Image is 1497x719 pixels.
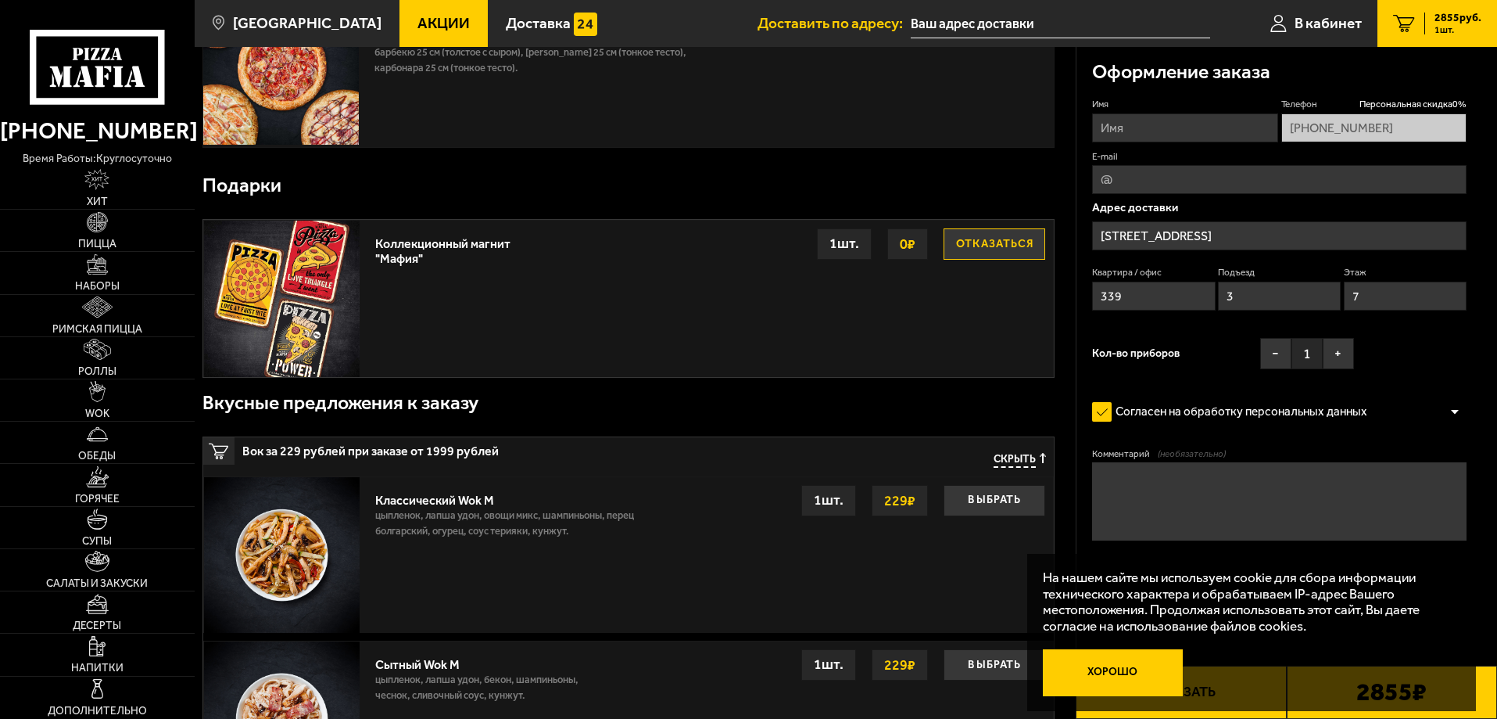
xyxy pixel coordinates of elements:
[78,239,116,250] span: Пицца
[46,578,148,589] span: Салаты и закуски
[202,176,281,196] h3: Подарки
[417,16,470,31] span: Акции
[375,672,607,711] p: цыпленок, лапша удон, бекон, шампиньоны, чеснок, сливочный соус, кунжут.
[817,228,872,260] div: 1 шт.
[78,366,116,377] span: Роллы
[757,16,911,31] span: Доставить по адресу:
[1092,202,1467,214] p: Адрес доставки
[506,16,571,31] span: Доставка
[85,408,109,419] span: WOK
[880,650,919,680] strong: 229 ₽
[1043,570,1452,635] p: На нашем сайте мы используем cookie для сбора информации технического характера и обрабатываем IP...
[1434,13,1481,23] span: 2855 руб.
[1295,16,1362,31] span: В кабинет
[944,649,1045,681] button: Выбрать
[203,220,1054,376] a: Коллекционный магнит "Мафия"Отказаться0₽1шт.
[375,485,646,508] div: Классический Wok M
[1323,338,1354,369] button: +
[1043,649,1184,696] button: Хорошо
[944,485,1045,516] button: Выбрать
[82,536,112,547] span: Супы
[203,476,1054,633] a: Классический Wok Mцыпленок, лапша удон, овощи микс, шампиньоны, перец болгарский, огурец, соус те...
[202,394,478,413] h3: Вкусные предложения к заказу
[1092,397,1383,428] label: Согласен на обработку персональных данных
[1092,150,1467,164] label: E-mail
[75,281,120,292] span: Наборы
[233,16,381,31] span: [GEOGRAPHIC_DATA]
[574,13,597,36] img: 15daf4d41897b9f0e9f617042186c801.svg
[1344,266,1467,279] label: Этаж
[75,494,120,505] span: Горячее
[994,453,1046,468] button: Скрыть
[1092,63,1270,82] h3: Оформление заказа
[375,508,646,547] p: цыпленок, лапша удон, овощи микс, шампиньоны, перец болгарский, огурец, соус терияки, кунжут.
[1359,98,1467,111] span: Персональная скидка 0 %
[1158,448,1226,461] span: (необязательно)
[1092,113,1277,142] input: Имя
[801,485,856,516] div: 1 шт.
[242,437,753,458] span: Вок за 229 рублей при заказе от 1999 рублей
[1434,25,1481,34] span: 1 шт.
[1092,165,1467,194] input: @
[944,228,1045,260] button: Отказаться
[374,29,722,76] p: Чикен Ранч 25 см (толстое с сыром), Дракон 25 см (толстое с сыром), Чикен Барбекю 25 см (толстое ...
[375,228,521,266] div: Коллекционный магнит "Мафия"
[73,620,121,631] span: Десерты
[1291,338,1323,369] span: 1
[375,649,607,672] div: Сытный Wok M
[71,663,124,674] span: Напитки
[880,486,919,516] strong: 229 ₽
[1281,98,1467,111] label: Телефон
[1092,98,1277,111] label: Имя
[1092,266,1215,279] label: Квартира / офис
[1218,266,1341,279] label: Подъезд
[801,649,856,681] div: 1 шт.
[48,706,147,717] span: Дополнительно
[896,229,919,259] strong: 0 ₽
[87,196,108,207] span: Хит
[52,324,142,335] span: Римская пицца
[1092,448,1467,461] label: Комментарий
[78,451,116,462] span: Обеды
[1092,348,1180,359] span: Кол-во приборов
[1260,338,1291,369] button: −
[911,9,1210,38] input: Ваш адрес доставки
[994,453,1036,468] span: Скрыть
[1281,113,1467,142] input: +7 (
